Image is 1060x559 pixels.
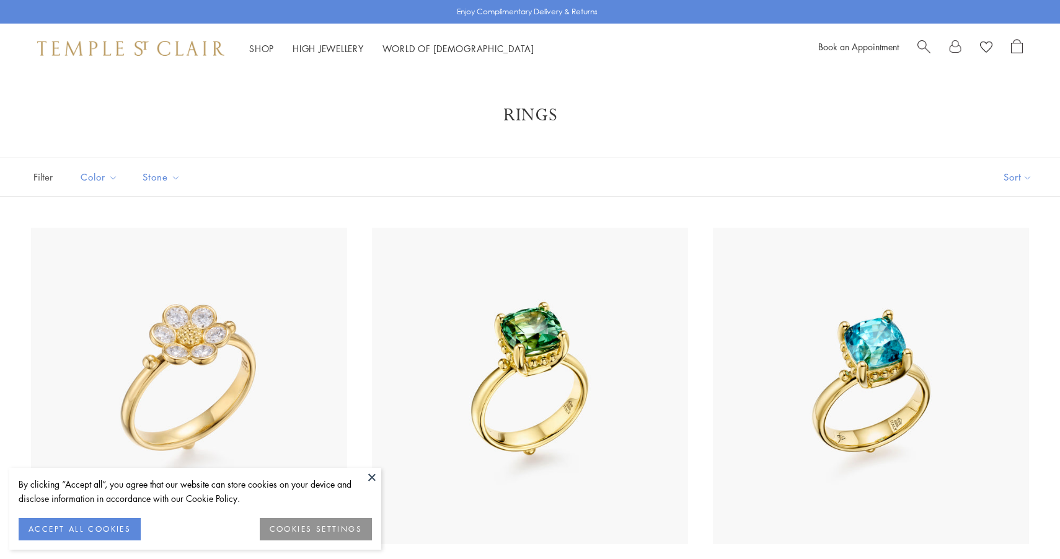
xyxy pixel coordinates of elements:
span: Stone [136,169,190,185]
nav: Main navigation [249,41,534,56]
img: R31883-FIORI [31,228,347,544]
button: ACCEPT ALL COOKIES [19,518,141,540]
a: View Wishlist [980,39,992,58]
img: R46849-SASBZ579 [713,228,1029,544]
button: Show sort by [976,158,1060,196]
button: Stone [133,163,190,191]
button: COOKIES SETTINGS [260,518,372,540]
img: R46849-SASIN305 [372,228,688,544]
a: Open Shopping Bag [1011,39,1023,58]
a: World of [DEMOGRAPHIC_DATA]World of [DEMOGRAPHIC_DATA] [382,42,534,55]
button: Color [71,163,127,191]
a: High JewelleryHigh Jewellery [293,42,364,55]
iframe: Gorgias live chat messenger [998,501,1048,547]
span: Color [74,169,127,185]
a: Book an Appointment [818,40,899,53]
a: Search [917,39,930,58]
div: By clicking “Accept all”, you agree that our website can store cookies on your device and disclos... [19,477,372,506]
img: Temple St. Clair [37,41,224,56]
p: Enjoy Complimentary Delivery & Returns [457,6,598,18]
a: ShopShop [249,42,274,55]
h1: Rings [50,104,1010,127]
